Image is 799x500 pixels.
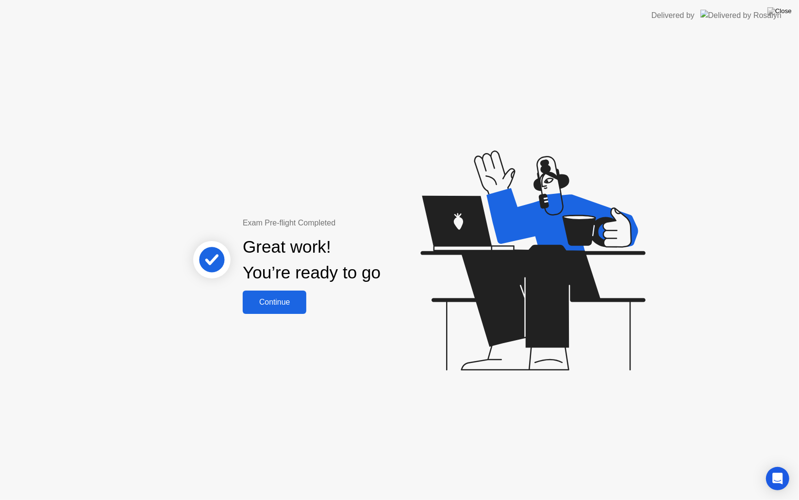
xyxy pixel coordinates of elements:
[767,7,792,15] img: Close
[243,217,443,229] div: Exam Pre-flight Completed
[766,467,789,490] div: Open Intercom Messenger
[243,234,381,286] div: Great work! You’re ready to go
[651,10,695,21] div: Delivered by
[243,291,306,314] button: Continue
[700,10,782,21] img: Delivered by Rosalyn
[246,298,303,307] div: Continue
